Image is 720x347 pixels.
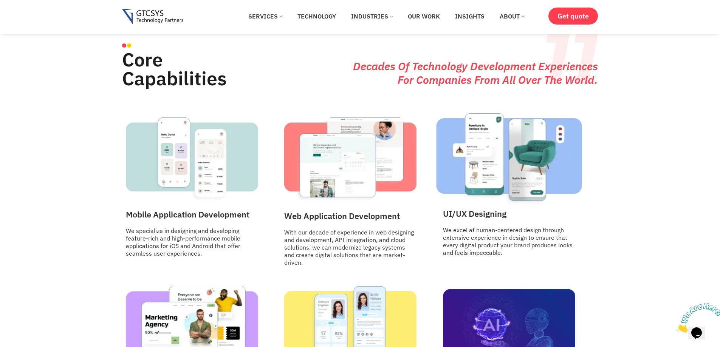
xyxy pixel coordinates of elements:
a: Our Work [402,8,446,25]
a: Web Application Development​ [284,210,400,221]
img: Gtcsys logo [122,9,184,25]
a: Technology [292,8,342,25]
a: UI/UX Designing [443,208,506,219]
a: Industries [345,8,398,25]
a: Mobile Application Development [126,209,249,220]
a: Services [243,8,288,25]
img: UI/UX designing by the Best Web and Mobile App Development Company [437,113,582,206]
iframe: chat widget [673,300,720,336]
h3: Decades of technology development experiences for companies from All over the world. [344,59,598,86]
a: We specialize in designing and developing feature-rich and high-performance mobile applications f... [126,227,240,257]
a: We excel at human-centered design through extensive experience in design to ensure that every dig... [443,226,573,256]
a: About [494,8,530,25]
img: Best Web and Mobile App Development Company specializing in web application development- Custom S... [284,117,417,204]
a: Get quote [548,8,598,25]
img: Chat attention grabber [3,3,50,33]
img: Best Web and Mobile App Development Company offering mobile app development solutions - Custom So... [126,117,258,202]
span: Get quote [557,12,589,20]
a: Insights [449,8,490,25]
img: Core Capabilities dots [122,43,131,48]
a: With our decade of experience in web designing and development, API integration, and cloud soluti... [284,228,414,266]
h2: Core Capabilities [122,50,255,88]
